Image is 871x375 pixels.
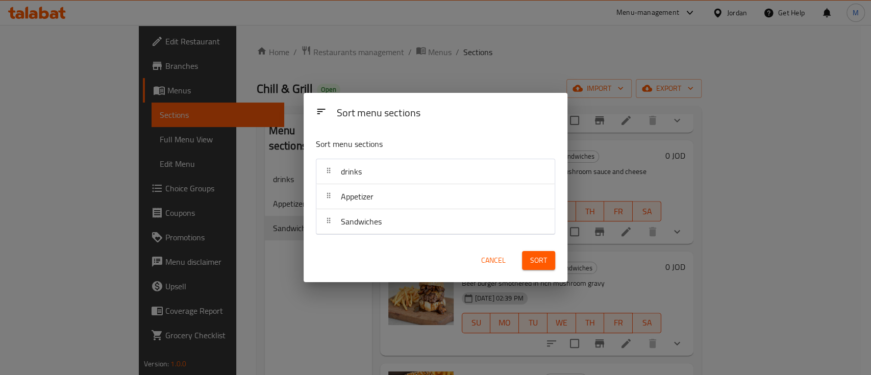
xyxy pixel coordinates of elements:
div: Sort menu sections [332,102,559,125]
button: Cancel [477,251,510,270]
p: Sort menu sections [316,138,506,151]
span: Sort [530,254,547,267]
span: drinks [341,164,362,179]
span: Cancel [481,254,506,267]
span: Appetizer [341,189,374,204]
span: Sandwiches [341,214,382,229]
button: Sort [522,251,555,270]
div: Sandwiches [316,209,555,234]
div: Appetizer [316,184,555,209]
div: drinks [316,159,555,184]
